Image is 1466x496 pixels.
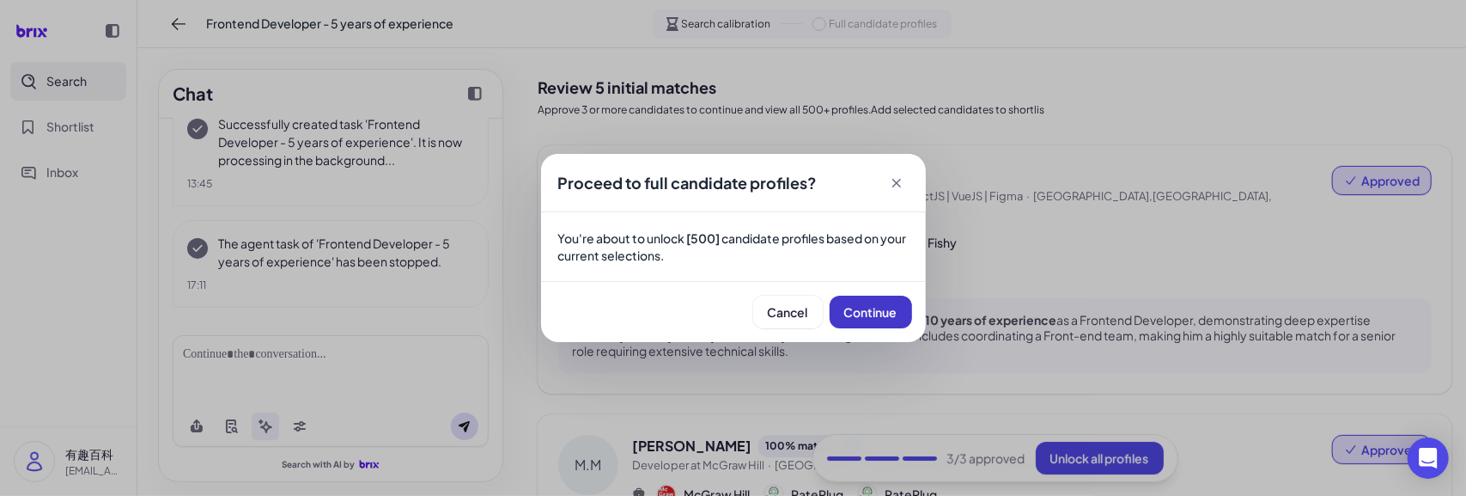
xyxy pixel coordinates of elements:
[1408,438,1449,479] div: Open Intercom Messenger
[687,230,721,246] strong: [500]
[558,173,818,193] span: Proceed to full candidate profiles?
[830,296,912,328] button: Continue
[558,230,909,264] p: You're about to unlock candidate profiles based on your current selections.
[753,296,823,328] button: Cancel
[844,304,897,320] span: Continue
[768,304,808,320] span: Cancel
